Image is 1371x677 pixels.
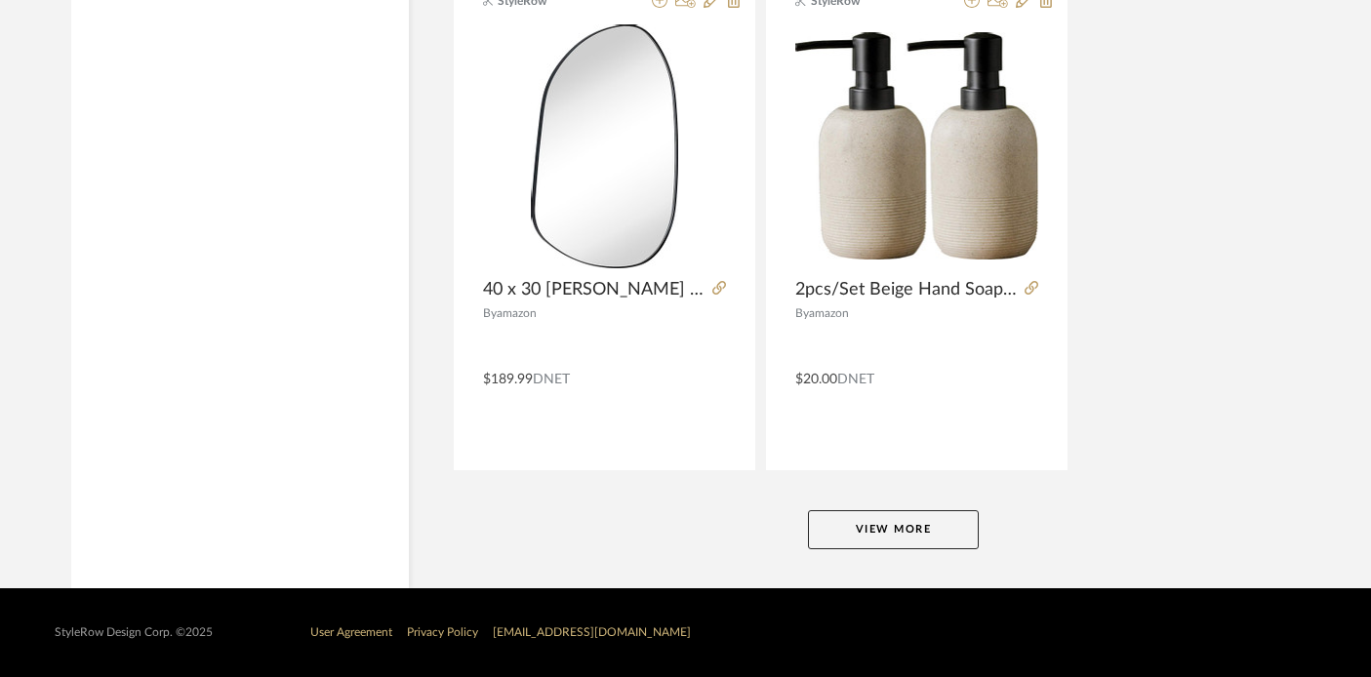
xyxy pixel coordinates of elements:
[497,307,537,319] span: amazon
[808,510,979,549] button: View More
[795,307,809,319] span: By
[795,279,1017,300] span: 2pcs/Set Beige Hand Soap Dispenser Sets,Resin Liquid Soap Dispenser for Bathroom Countertop,Dish ...
[483,373,533,386] span: $189.99
[531,24,678,268] img: 40 x 30 Matt Black Asymmetrical Mirror Irregular Mirror Accent Metal Framed Mirror for Bathroom V...
[483,307,497,319] span: By
[533,373,570,386] span: DNET
[310,626,392,638] a: User Agreement
[795,32,1038,259] img: 2pcs/Set Beige Hand Soap Dispenser Sets,Resin Liquid Soap Dispenser for Bathroom Countertop,Dish ...
[483,279,705,300] span: 40 x 30 [PERSON_NAME] [MEDICAL_DATA] Mirror Irregular Mirror Accent Metal Framed Mirror for Bathr...
[795,373,837,386] span: $20.00
[55,625,213,640] div: StyleRow Design Corp. ©2025
[407,626,478,638] a: Privacy Policy
[493,626,691,638] a: [EMAIL_ADDRESS][DOMAIN_NAME]
[809,307,849,319] span: amazon
[837,373,874,386] span: DNET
